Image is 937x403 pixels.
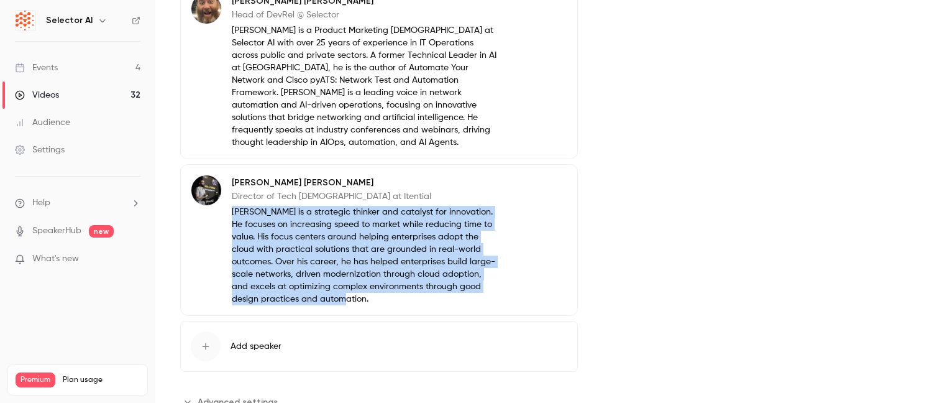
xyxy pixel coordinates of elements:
span: Help [32,197,50,210]
div: Audience [15,116,70,129]
a: SpeakerHub [32,225,81,238]
span: Premium [16,373,55,387]
p: [PERSON_NAME] [PERSON_NAME] [232,177,497,189]
button: Add speaker [180,321,578,372]
span: new [89,225,114,238]
p: Director of Tech [DEMOGRAPHIC_DATA] at Itential [232,190,497,203]
div: William Collins[PERSON_NAME] [PERSON_NAME]Director of Tech [DEMOGRAPHIC_DATA] at Itential[PERSON_... [180,164,578,316]
p: Head of DevRel @ Selector [232,9,497,21]
iframe: Noticeable Trigger [126,254,140,265]
span: Add speaker [231,340,281,353]
li: help-dropdown-opener [15,197,140,210]
span: What's new [32,252,79,266]
div: Settings [15,144,65,156]
img: William Collins [191,175,221,205]
p: [PERSON_NAME] is a Product Marketing [DEMOGRAPHIC_DATA] at Selector AI with over 25 years of expe... [232,24,497,149]
h6: Selector AI [46,14,93,27]
div: Videos [15,89,59,101]
p: [PERSON_NAME] is a strategic thinker and catalyst for innovation. He focuses on increasing speed ... [232,206,497,305]
span: Plan usage [63,375,140,385]
img: Selector AI [16,11,35,30]
div: Events [15,62,58,74]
